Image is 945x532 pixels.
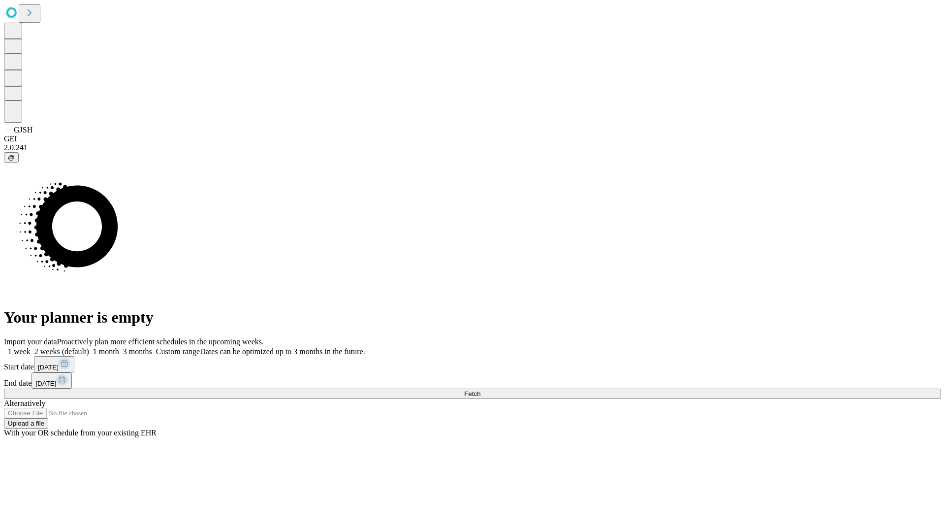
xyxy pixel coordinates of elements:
span: @ [8,154,15,161]
span: [DATE] [38,364,59,371]
span: With your OR schedule from your existing EHR [4,429,157,437]
span: Fetch [464,390,480,398]
div: End date [4,372,941,389]
span: Dates can be optimized up to 3 months in the future. [200,347,365,356]
span: 3 months [123,347,152,356]
button: Fetch [4,389,941,399]
div: Start date [4,356,941,372]
span: [DATE] [35,380,56,387]
div: 2.0.241 [4,143,941,152]
span: Import your data [4,337,57,346]
span: Custom range [156,347,200,356]
button: [DATE] [34,356,74,372]
button: [DATE] [31,372,72,389]
span: 1 month [93,347,119,356]
span: 1 week [8,347,31,356]
span: Alternatively [4,399,45,407]
span: 2 weeks (default) [34,347,89,356]
span: GJSH [14,126,32,134]
div: GEI [4,134,941,143]
button: Upload a file [4,418,48,429]
button: @ [4,152,19,163]
h1: Your planner is empty [4,308,941,327]
span: Proactively plan more efficient schedules in the upcoming weeks. [57,337,264,346]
